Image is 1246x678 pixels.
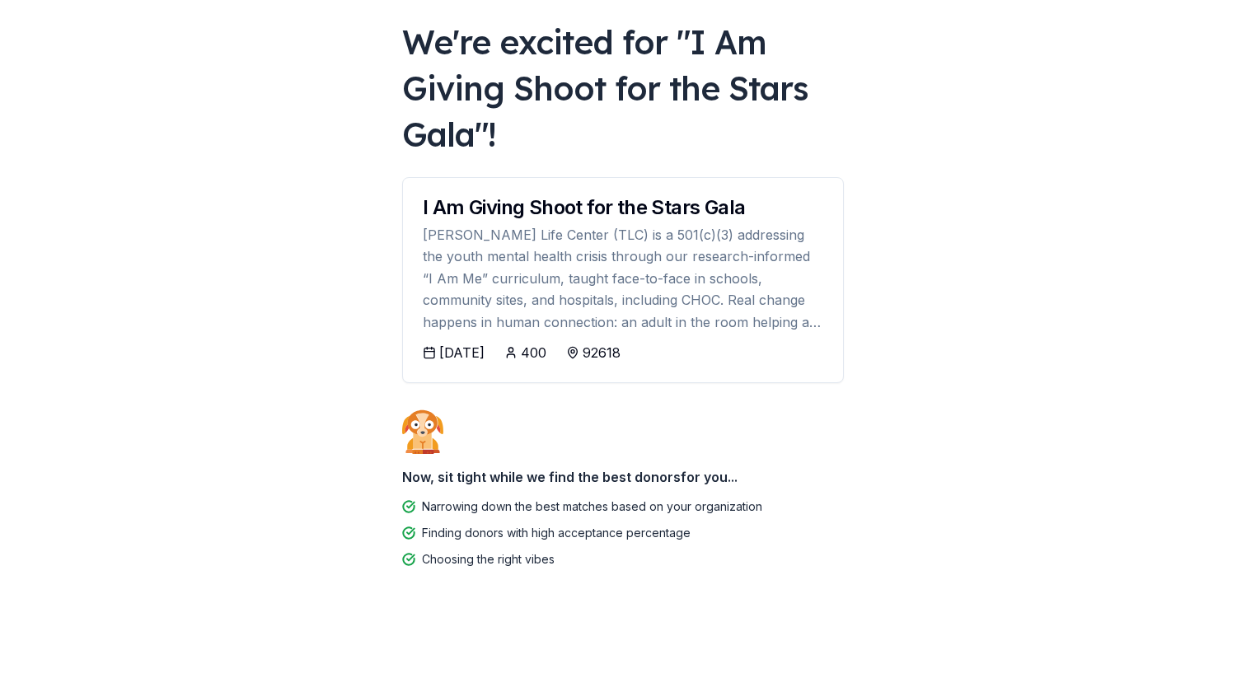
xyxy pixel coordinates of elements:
div: Finding donors with high acceptance percentage [422,523,691,543]
div: We're excited for " I Am Giving Shoot for the Stars Gala "! [402,19,844,157]
div: [DATE] [439,343,485,362]
div: Narrowing down the best matches based on your organization [422,497,762,517]
div: Choosing the right vibes [422,549,555,569]
img: Dog waiting patiently [402,409,443,454]
div: 400 [521,343,546,362]
div: [PERSON_NAME] Life Center (TLC) is a 501(c)(3) addressing the youth mental health crisis through ... [423,224,823,333]
div: I Am Giving Shoot for the Stars Gala [423,198,823,217]
div: 92618 [583,343,621,362]
div: Now, sit tight while we find the best donors for you... [402,461,844,493]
